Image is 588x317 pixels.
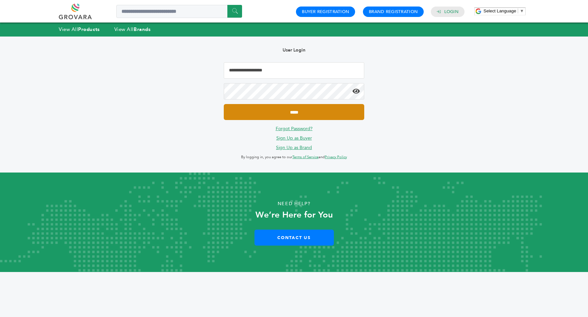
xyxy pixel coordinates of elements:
a: Contact Us [254,230,334,246]
span: ​ [518,8,518,13]
a: Terms of Service [292,155,318,159]
a: View AllBrands [114,26,151,33]
a: Login [444,9,459,15]
input: Search a product or brand... [116,5,242,18]
strong: We’re Here for You [255,209,333,221]
input: Email Address [224,62,364,79]
a: Sign Up as Buyer [276,135,312,141]
a: View AllProducts [59,26,100,33]
b: User Login [283,47,305,53]
a: Privacy Policy [325,155,347,159]
input: Password [224,83,364,99]
a: Sign Up as Brand [276,144,312,151]
p: Need Help? [29,199,559,209]
span: ▼ [520,8,524,13]
span: Select Language [483,8,516,13]
a: Forgot Password? [276,126,313,132]
strong: Products [78,26,100,33]
a: Select Language​ [483,8,524,13]
a: Brand Registration [369,9,418,15]
strong: Brands [134,26,151,33]
a: Buyer Registration [302,9,349,15]
p: By logging in, you agree to our and [224,153,364,161]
